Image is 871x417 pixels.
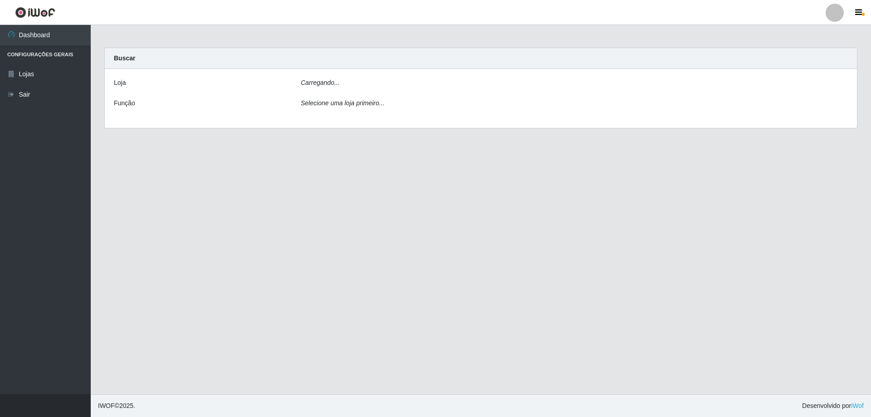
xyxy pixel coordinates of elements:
span: © 2025 . [98,401,135,411]
span: IWOF [98,402,115,409]
label: Loja [114,78,126,88]
i: Selecione uma loja primeiro... [301,99,384,107]
a: iWof [851,402,864,409]
img: CoreUI Logo [15,7,55,18]
strong: Buscar [114,54,135,62]
label: Função [114,98,135,108]
i: Carregando... [301,79,340,86]
span: Desenvolvido por [802,401,864,411]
